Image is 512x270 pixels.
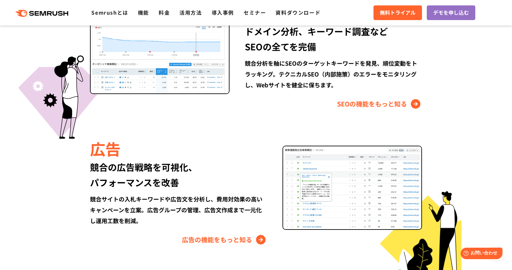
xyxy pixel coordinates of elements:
[275,9,320,16] a: 資料ダウンロード
[91,9,128,16] a: Semrushとは
[245,58,422,90] div: 競合分析を軸にSEOのターゲットキーワードを発見、順位変動をトラッキング。テクニカルSEO（内部施策）のエラーをモニタリングし、Webサイトを健全に保ちます。
[244,9,266,16] a: セミナー
[90,193,267,226] div: 競合サイトの入札キーワードや広告文を分析し、費用対効果の高いキャンペーンを立案。広告グループの管理、広告文作成まで一元化し運用工数を削減。
[433,9,469,17] span: デモを申し込む
[212,9,234,16] a: 導入事例
[182,235,267,245] a: 広告の機能をもっと知る
[179,9,202,16] a: 活用方法
[159,9,170,16] a: 料金
[245,24,422,54] div: ドメイン分析、キーワード調査など SEOの全てを完備
[90,159,267,190] div: 競合の広告戦略を可視化、 パフォーマンスを改善
[373,5,422,20] a: 無料トライアル
[138,9,149,16] a: 機能
[380,9,416,17] span: 無料トライアル
[90,138,267,159] div: 広告
[337,99,422,109] a: SEOの機能をもっと知る
[455,245,505,263] iframe: Help widget launcher
[427,5,475,20] a: デモを申し込む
